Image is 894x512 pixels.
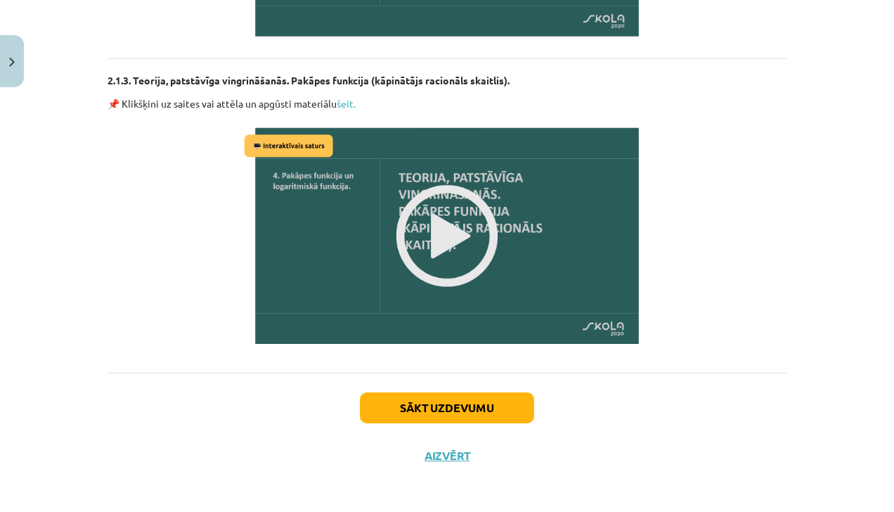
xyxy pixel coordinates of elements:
p: 📌 Klikšķini uz saites vai attēla un apgūsti materiālu [108,96,786,111]
button: Aizvērt [420,449,474,463]
button: Sākt uzdevumu [360,392,534,423]
strong: 2.1.3. Teorija, patstāvīga vingrināšanās. Pakāpes funkcija (kāpinātājs racionāls skaitlis). [108,74,510,87]
a: šeit. [337,97,356,110]
img: icon-close-lesson-0947bae3869378f0d4975bcd49f059093ad1ed9edebbc8119c70593378902aed.svg [9,58,15,67]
